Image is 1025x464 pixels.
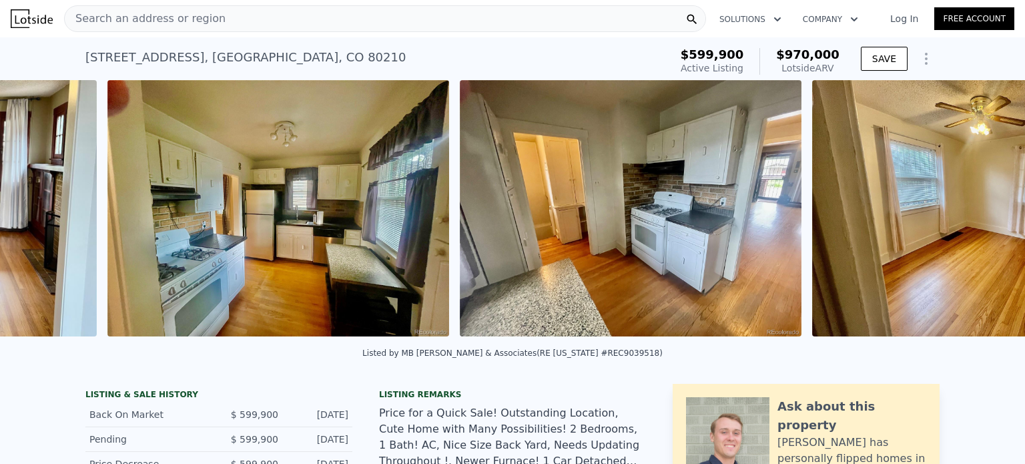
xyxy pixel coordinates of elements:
span: $599,900 [681,47,744,61]
span: $970,000 [776,47,839,61]
button: Solutions [709,7,792,31]
div: Ask about this property [777,397,926,435]
button: SAVE [861,47,908,71]
div: Pending [89,433,208,446]
span: Search an address or region [65,11,226,27]
span: $ 599,900 [231,409,278,420]
span: $ 599,900 [231,434,278,445]
div: [DATE] [289,408,348,421]
img: Sale: 135283717 Parcel: 7954089 [107,80,449,336]
div: [STREET_ADDRESS] , [GEOGRAPHIC_DATA] , CO 80210 [85,48,406,67]
img: Lotside [11,9,53,28]
div: [DATE] [289,433,348,446]
div: Lotside ARV [776,61,839,75]
div: Listing remarks [379,389,646,400]
button: Company [792,7,869,31]
a: Free Account [934,7,1014,30]
div: LISTING & SALE HISTORY [85,389,352,403]
div: Back On Market [89,408,208,421]
a: Log In [874,12,934,25]
span: Active Listing [681,63,743,73]
img: Sale: 135283717 Parcel: 7954089 [460,80,801,336]
button: Show Options [913,45,940,72]
div: Listed by MB [PERSON_NAME] & Associates (RE [US_STATE] #REC9039518) [362,349,663,358]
